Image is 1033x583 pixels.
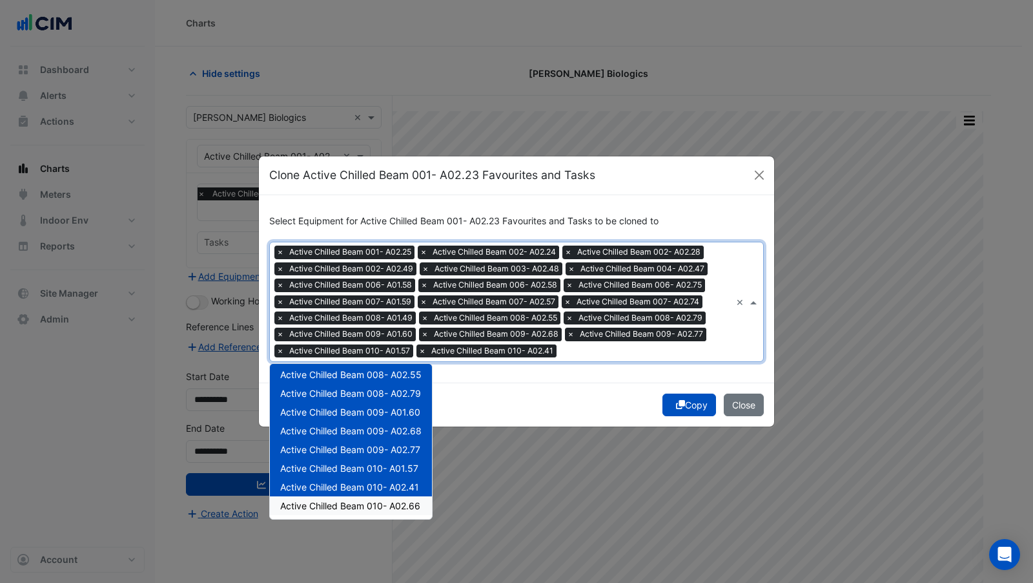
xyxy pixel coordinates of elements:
[280,463,418,474] span: Active Chilled Beam 010- A01.57
[724,394,764,416] button: Close
[270,364,432,519] div: Options List
[280,482,419,493] span: Active Chilled Beam 010- A02.41
[280,369,422,380] span: Active Chilled Beam 008- A02.55
[736,295,747,309] span: Clear
[280,425,422,436] span: Active Chilled Beam 009- A02.68
[577,262,708,275] span: Active Chilled Beam 004- A02.47
[280,444,420,455] span: Active Chilled Beam 009- A02.77
[274,312,286,324] span: ×
[280,500,420,511] span: Active Chilled Beam 010- A02.66
[418,295,429,308] span: ×
[429,246,559,259] span: Active Chilled Beam 002- A02.24
[575,279,705,291] span: Active Chilled Beam 006- A02.75
[418,279,430,291] span: ×
[419,328,431,341] span: ×
[280,388,421,399] span: Active Chilled Beam 008- A02.79
[431,262,562,275] span: Active Chilled Beam 003- A02.48
[286,262,416,275] span: Active Chilled Beam 002- A02.49
[274,328,286,341] span: ×
[418,246,429,259] span: ×
[564,312,575,324] span: ×
[430,279,560,291] span: Active Chilled Beam 006- A02.58
[562,295,573,308] span: ×
[565,328,577,341] span: ×
[286,295,414,308] span: Active Chilled Beam 007- A01.59
[431,328,562,341] span: Active Chilled Beam 009- A02.68
[574,246,704,259] span: Active Chilled Beam 002- A02.28
[564,279,575,291] span: ×
[274,344,286,357] span: ×
[419,312,431,324] span: ×
[420,262,431,275] span: ×
[269,216,764,227] h6: Select Equipment for Active Chilled Beam 001- A02.23 Favourites and Tasks to be cloned to
[269,167,595,184] h5: Clone Active Chilled Beam 001- A02.23 Favourites and Tasks
[573,295,702,308] span: Active Chilled Beam 007- A02.74
[274,295,286,308] span: ×
[577,328,706,341] span: Active Chilled Beam 009- A02.77
[575,312,706,324] span: Active Chilled Beam 008- A02.79
[989,539,1020,570] div: Open Intercom Messenger
[566,262,577,275] span: ×
[286,246,414,259] span: Active Chilled Beam 001- A02.25
[416,344,428,357] span: ×
[286,328,416,341] span: Active Chilled Beam 009- A01.60
[662,394,716,416] button: Copy
[750,165,769,185] button: Close
[428,344,557,357] span: Active Chilled Beam 010- A02.41
[286,279,415,291] span: Active Chilled Beam 006- A01.58
[286,344,413,357] span: Active Chilled Beam 010- A01.57
[280,407,420,418] span: Active Chilled Beam 009- A01.60
[274,246,286,259] span: ×
[429,295,558,308] span: Active Chilled Beam 007- A02.57
[562,246,574,259] span: ×
[274,262,286,275] span: ×
[431,312,560,324] span: Active Chilled Beam 008- A02.55
[274,279,286,291] span: ×
[286,312,416,324] span: Active Chilled Beam 008- A01.49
